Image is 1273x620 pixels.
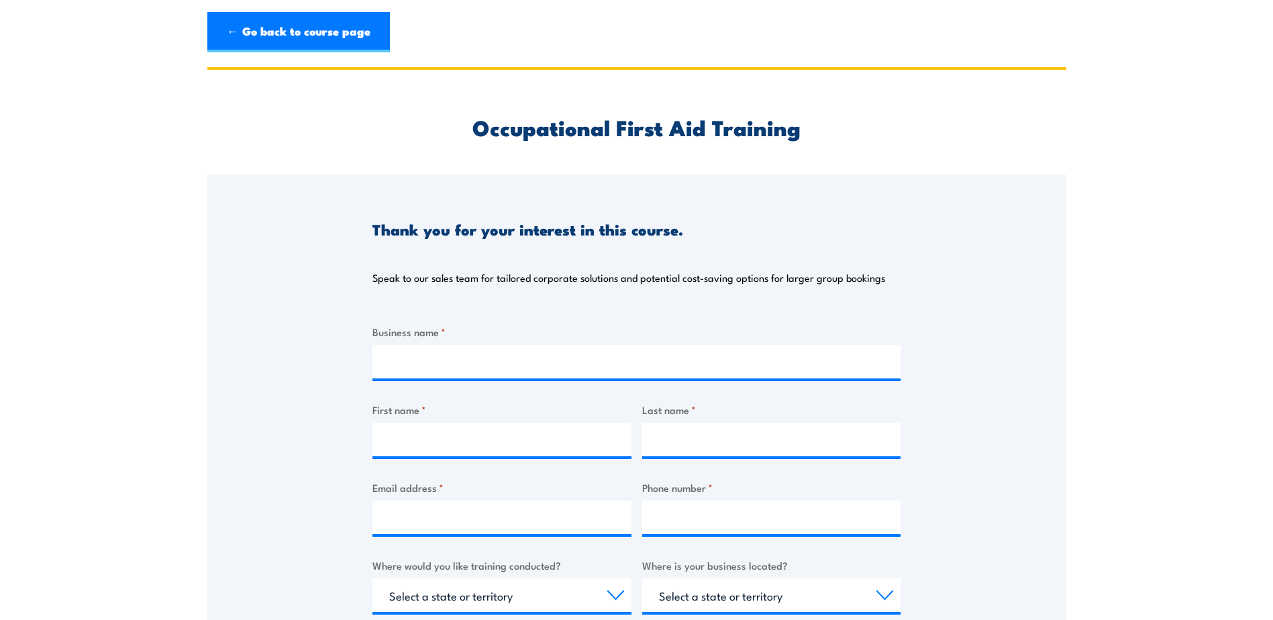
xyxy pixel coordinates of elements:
label: Where would you like training conducted? [372,558,631,573]
label: Business name [372,324,901,340]
h2: Occupational First Aid Training [372,117,901,136]
h3: Thank you for your interest in this course. [372,221,683,237]
a: ← Go back to course page [207,12,390,52]
label: Where is your business located? [642,558,901,573]
p: Speak to our sales team for tailored corporate solutions and potential cost-saving options for la... [372,271,885,285]
label: Email address [372,480,631,495]
label: First name [372,402,631,417]
label: Last name [642,402,901,417]
label: Phone number [642,480,901,495]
